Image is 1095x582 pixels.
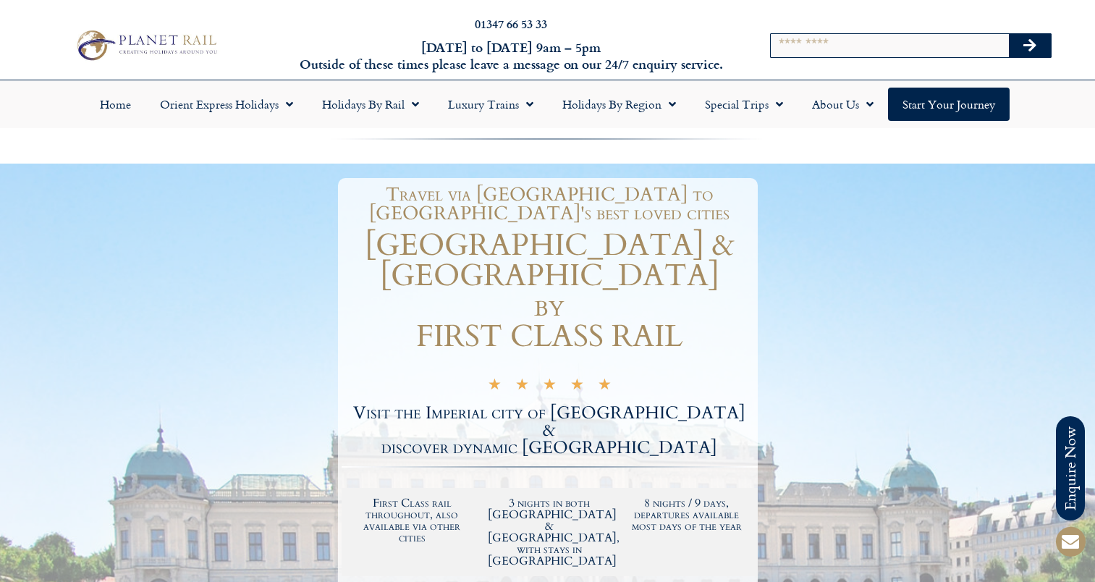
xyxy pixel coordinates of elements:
span: Travel via [GEOGRAPHIC_DATA] to [GEOGRAPHIC_DATA]'s best loved cities [369,182,730,226]
i: ★ [515,378,529,395]
a: Home [85,88,145,121]
a: 01347 66 53 33 [475,15,547,32]
div: 5/5 [488,376,612,395]
a: Orient Express Holidays [145,88,308,121]
i: ★ [598,378,612,395]
a: Holidays by Region [548,88,690,121]
a: Start your Journey [888,88,1010,121]
a: Special Trips [690,88,798,121]
a: Luxury Trains [434,88,548,121]
h6: [DATE] to [DATE] 9am – 5pm Outside of these times please leave a message on our 24/7 enquiry serv... [295,39,726,73]
h2: 8 nights / 9 days, departures available most days of the year [625,497,748,532]
i: ★ [488,378,502,395]
h2: 3 nights in both [GEOGRAPHIC_DATA] & [GEOGRAPHIC_DATA], with stays in [GEOGRAPHIC_DATA] [488,497,611,567]
a: Holidays by Rail [308,88,434,121]
i: ★ [543,378,557,395]
a: About Us [798,88,888,121]
img: Planet Rail Train Holidays Logo [71,27,221,64]
h2: Visit the Imperial city of [GEOGRAPHIC_DATA] & discover dynamic [GEOGRAPHIC_DATA] [342,405,758,457]
h2: First Class rail throughout, also available via other cities [351,497,474,544]
nav: Menu [7,88,1088,121]
h1: [GEOGRAPHIC_DATA] & [GEOGRAPHIC_DATA] by FIRST CLASS RAIL [342,230,758,352]
i: ★ [570,378,584,395]
button: Search [1009,34,1051,57]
